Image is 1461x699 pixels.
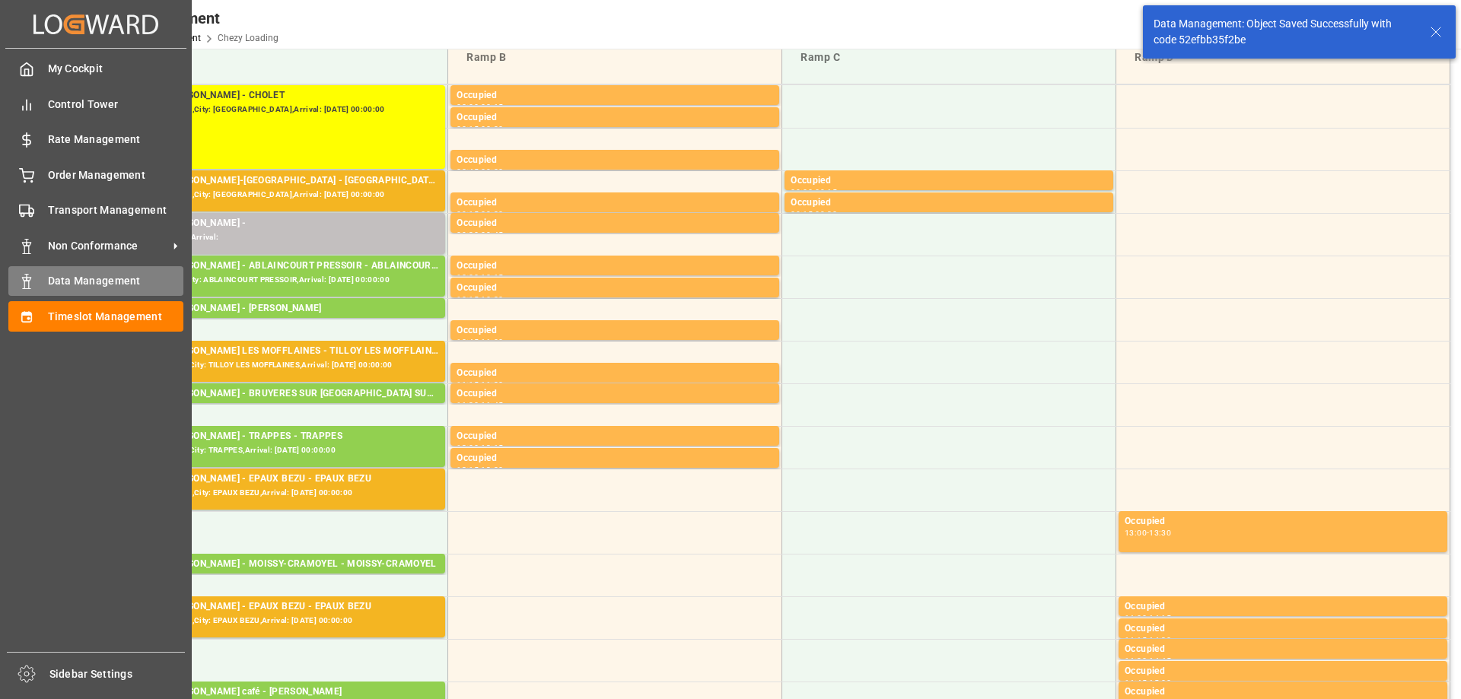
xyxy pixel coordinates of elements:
div: 15:00 [1149,679,1171,686]
div: 12:00 [457,444,479,451]
span: My Cockpit [48,61,184,77]
div: Occupied [457,153,773,168]
span: Control Tower [48,97,184,113]
div: 11:45 [481,402,503,408]
div: 11:30 [457,402,479,408]
div: 09:15 [457,211,479,218]
div: - [479,274,481,281]
a: Control Tower [8,89,183,119]
div: 11:15 [457,381,479,388]
div: Occupied [1125,599,1441,615]
div: 11:00 [481,338,503,345]
div: 13:00 [1125,529,1147,536]
div: 08:00 [457,103,479,110]
div: Occupied [791,195,1107,211]
div: Ramp A [126,43,435,71]
div: 10:15 [481,274,503,281]
div: 14:45 [1125,679,1147,686]
div: Pallets: 8,TU: 411,City: TILLOY LES MOFFLAINES,Arrival: [DATE] 00:00:00 [123,359,439,372]
div: - [479,381,481,388]
div: Pallets: 3,TU: 30,City: ABLAINCOURT PRESSOIR,Arrival: [DATE] 00:00:00 [123,274,439,287]
div: 10:30 [481,296,503,303]
span: Rate Management [48,132,184,148]
a: Data Management [8,266,183,296]
div: Occupied [1125,514,1441,529]
div: - [479,103,481,110]
div: Occupied [457,195,773,211]
div: Transport [PERSON_NAME] - MOISSY-CRAMOYEL - MOISSY-CRAMOYEL [123,557,439,572]
div: Pallets: 2,TU: ,City: MOISSY-CRAMOYEL,Arrival: [DATE] 00:00:00 [123,572,439,585]
div: - [479,338,481,345]
div: Occupied [457,386,773,402]
div: 14:45 [1149,657,1171,664]
div: Transport [PERSON_NAME] - [123,216,439,231]
div: - [1147,615,1149,621]
div: Occupied [457,451,773,466]
div: Ramp D [1128,43,1437,71]
div: Transport [PERSON_NAME] - EPAUX BEZU - EPAUX BEZU [123,472,439,487]
div: Occupied [457,323,773,338]
div: Occupied [457,429,773,444]
span: Timeslot Management [48,309,184,325]
div: 09:30 [481,211,503,218]
div: - [479,296,481,303]
span: Data Management [48,273,184,289]
div: Occupied [457,281,773,296]
div: Occupied [457,216,773,231]
div: - [1147,529,1149,536]
div: 09:00 [481,168,503,175]
div: 14:00 [1125,615,1147,621]
div: - [479,126,481,132]
div: - [1147,657,1149,664]
div: Occupied [457,366,773,381]
span: Order Management [48,167,184,183]
div: - [479,466,481,473]
div: Occupied [791,173,1107,189]
div: 14:15 [1125,637,1147,643]
div: Occupied [1125,664,1441,679]
div: Pallets: 2,TU: 1383,City: EPAUX BEZU,Arrival: [DATE] 00:00:00 [123,487,439,500]
div: 09:00 [791,189,813,195]
div: 10:15 [457,296,479,303]
div: 11:30 [481,381,503,388]
div: Ramp B [460,43,769,71]
div: - [1147,679,1149,686]
a: Order Management [8,160,183,189]
div: - [479,211,481,218]
div: Pallets: 1,TU: 9,City: [GEOGRAPHIC_DATA],Arrival: [DATE] 00:00:00 [123,316,439,329]
div: Pallets: 3,TU: 123,City: TRAPPES,Arrival: [DATE] 00:00:00 [123,444,439,457]
a: Timeslot Management [8,301,183,331]
div: - [479,402,481,408]
div: Ramp C [794,43,1103,71]
div: - [479,231,481,238]
div: 08:15 [457,126,479,132]
div: 14:30 [1125,657,1147,664]
div: 08:30 [481,126,503,132]
div: 10:45 [457,338,479,345]
div: Transport [PERSON_NAME] - EPAUX BEZU - EPAUX BEZU [123,599,439,615]
div: Transport [PERSON_NAME] - [PERSON_NAME] [123,301,439,316]
div: 12:30 [481,466,503,473]
div: - [813,189,815,195]
div: Pallets: 11,TU: 532,City: [GEOGRAPHIC_DATA],Arrival: [DATE] 00:00:00 [123,189,439,202]
span: Sidebar Settings [49,666,186,682]
a: Transport Management [8,195,183,225]
div: Occupied [457,259,773,274]
div: 08:45 [457,168,479,175]
div: 09:30 [815,211,837,218]
div: Transport [PERSON_NAME] - TRAPPES - TRAPPES [123,429,439,444]
div: - [1147,637,1149,643]
div: 09:45 [481,231,503,238]
div: Transport [PERSON_NAME] - CHOLET [123,88,439,103]
div: Occupied [1125,621,1441,637]
div: Pallets: 41,TU: 846,City: [GEOGRAPHIC_DATA],Arrival: [DATE] 00:00:00 [123,103,439,116]
div: Transport [PERSON_NAME] - ABLAINCOURT PRESSOIR - ABLAINCOURT PRESSOIR [123,259,439,274]
div: 09:15 [791,211,813,218]
span: Non Conformance [48,238,168,254]
div: 10:00 [457,274,479,281]
div: 14:15 [1149,615,1171,621]
div: 12:15 [481,444,503,451]
div: Pallets: ,TU: ,City: ,Arrival: [123,231,439,244]
div: Transport [PERSON_NAME] - BRUYERES SUR [GEOGRAPHIC_DATA] SUR [GEOGRAPHIC_DATA] [123,386,439,402]
div: Occupied [457,110,773,126]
